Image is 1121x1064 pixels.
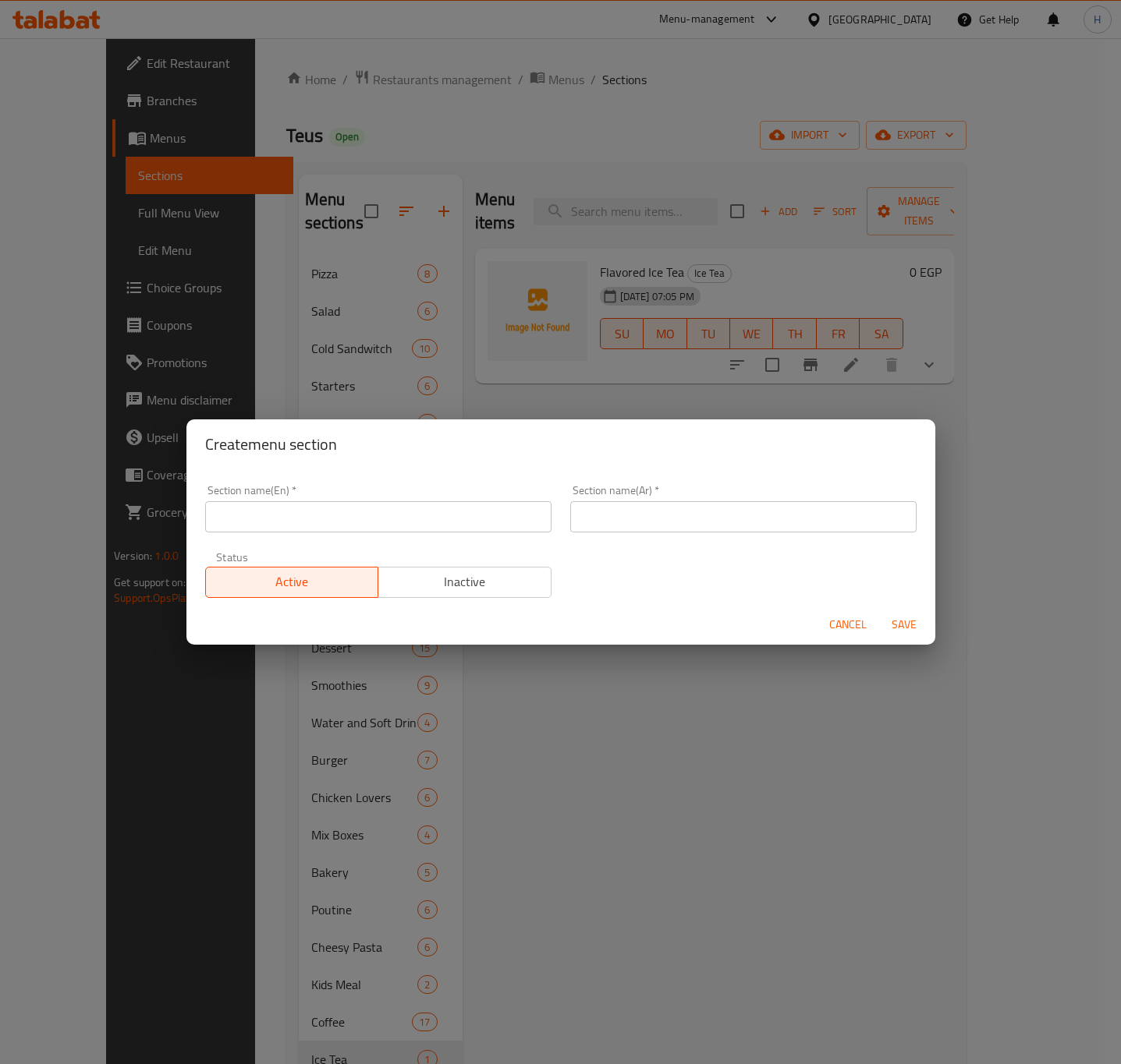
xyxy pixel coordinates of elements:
[885,615,923,635] span: Save
[378,567,552,598] button: Inactive
[829,615,867,635] span: Cancel
[879,610,929,639] button: Save
[570,501,917,532] input: Please enter section name(ar)
[385,571,545,593] span: Inactive
[823,610,873,639] button: Cancel
[205,567,379,598] button: Active
[205,432,917,457] h2: Create menu section
[205,501,552,532] input: Please enter section name(en)
[212,571,373,593] span: Active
